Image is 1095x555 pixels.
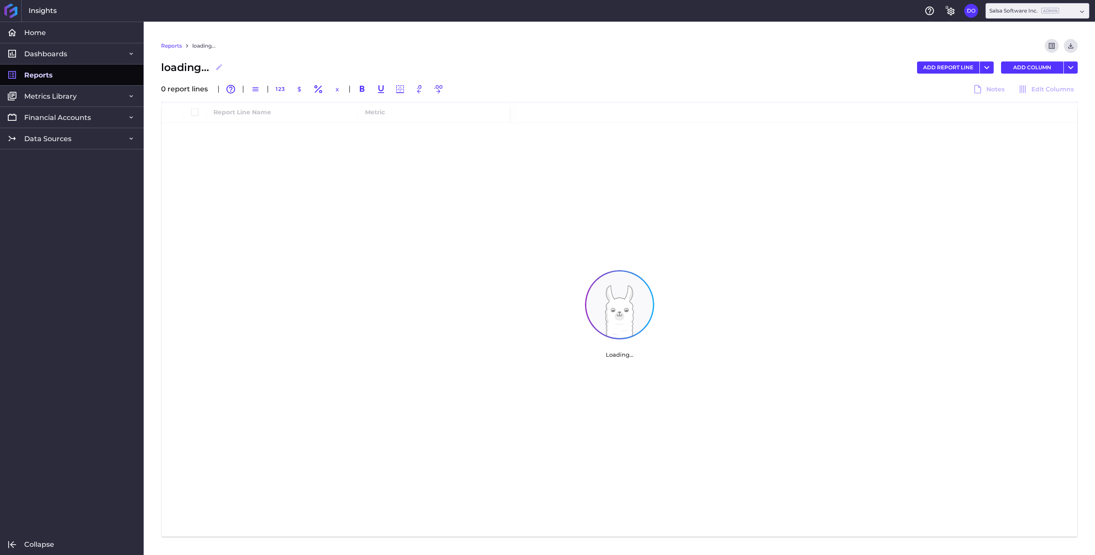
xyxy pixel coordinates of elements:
[330,82,344,96] button: x
[943,4,957,18] button: General Settings
[24,92,77,101] span: Metrics Library
[192,42,216,50] a: loading...
[24,49,67,58] span: Dashboards
[980,61,994,74] button: User Menu
[24,71,53,80] span: Reports
[161,86,213,93] div: 0 report line s
[161,42,182,50] a: Reports
[989,7,1059,15] div: Salsa Software Inc.
[292,82,306,96] button: $
[1041,8,1059,13] ins: Admin
[1064,39,1078,53] button: Download
[964,4,978,18] button: User Menu
[1001,61,1063,74] button: ADD COLUMN
[917,61,979,74] button: ADD REPORT LINE
[923,4,937,18] button: Help
[24,113,91,122] span: Financial Accounts
[161,60,226,75] div: loading...
[24,540,54,549] span: Collapse
[24,134,71,143] span: Data Sources
[24,28,46,37] span: Home
[1064,61,1078,74] button: User Menu
[585,341,654,368] div: Loading...
[985,3,1089,19] div: Dropdown select
[1045,39,1059,53] button: Refresh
